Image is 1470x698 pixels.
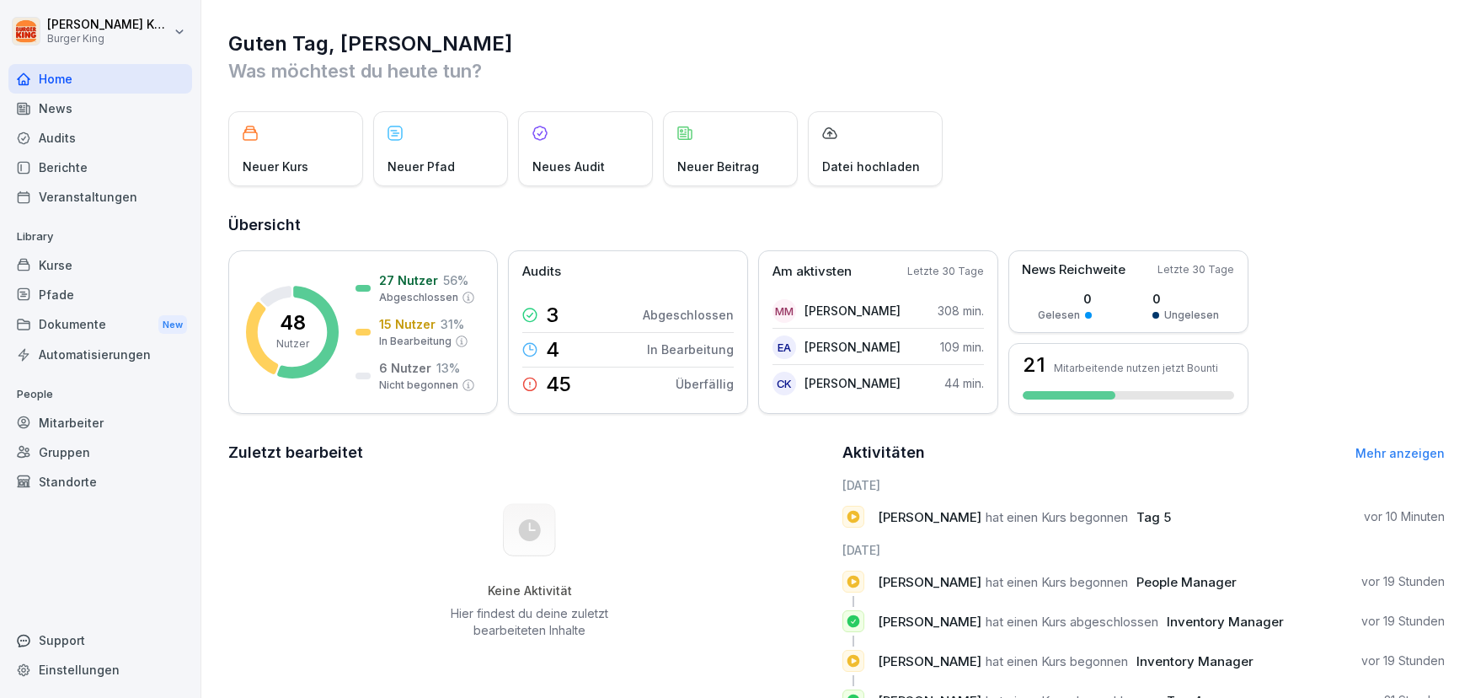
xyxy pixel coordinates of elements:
[938,302,984,319] p: 308 min.
[842,541,1445,559] h6: [DATE]
[804,338,901,356] p: [PERSON_NAME]
[643,306,734,324] p: Abgeschlossen
[445,583,615,599] h5: Keine Aktivität
[8,340,192,369] a: Automatisierungen
[8,250,192,280] a: Kurse
[8,223,192,250] p: Library
[878,614,981,630] span: [PERSON_NAME]
[878,653,981,669] span: [PERSON_NAME]
[280,313,306,333] p: 48
[842,441,925,464] h2: Aktivitäten
[772,299,796,323] div: MM
[8,381,192,408] p: People
[647,341,734,358] p: In Bearbeitung
[1164,308,1219,323] p: Ungelesen
[1361,613,1445,630] p: vor 19 Stunden
[1038,308,1080,323] p: Gelesen
[822,158,920,175] p: Datei hochladen
[986,614,1158,630] span: hat einen Kurs abgeschlossen
[8,123,192,153] a: Audits
[8,467,192,497] a: Standorte
[1152,290,1219,308] p: 0
[1136,509,1171,525] span: Tag 5
[8,280,192,309] a: Pfade
[804,374,901,392] p: [PERSON_NAME]
[986,574,1128,590] span: hat einen Kurs begonnen
[677,158,759,175] p: Neuer Beitrag
[1038,290,1092,308] p: 0
[379,290,458,305] p: Abgeschlossen
[986,509,1128,525] span: hat einen Kurs begonnen
[546,374,571,395] p: 45
[228,30,1445,57] h1: Guten Tag, [PERSON_NAME]
[1054,362,1218,374] p: Mitarbeitende nutzen jetzt Bounti
[878,574,981,590] span: [PERSON_NAME]
[379,334,452,349] p: In Bearbeitung
[546,305,559,325] p: 3
[1167,614,1284,630] span: Inventory Manager
[546,340,559,360] p: 4
[379,271,438,289] p: 27 Nutzer
[804,302,901,319] p: [PERSON_NAME]
[441,315,464,333] p: 31 %
[907,264,984,279] p: Letzte 30 Tage
[772,336,796,359] div: EA
[276,336,309,352] p: Nutzer
[445,605,615,639] p: Hier findest du deine zuletzt bearbeiteten Inhalte
[1136,574,1237,590] span: People Manager
[8,94,192,123] a: News
[772,262,852,282] p: Am aktivsten
[47,18,170,32] p: [PERSON_NAME] Karius
[228,441,831,464] h2: Zuletzt bearbeitet
[842,476,1445,494] h6: [DATE]
[1364,508,1445,525] p: vor 10 Minuten
[8,309,192,341] a: DokumenteNew
[8,64,192,94] a: Home
[772,372,796,395] div: CK
[8,626,192,655] div: Support
[1023,355,1045,375] h3: 21
[522,262,561,282] p: Audits
[243,158,308,175] p: Neuer Kurs
[379,359,431,377] p: 6 Nutzer
[1022,260,1125,280] p: News Reichweite
[532,158,605,175] p: Neues Audit
[8,655,192,685] a: Einstellungen
[1157,262,1234,277] p: Letzte 30 Tage
[379,315,436,333] p: 15 Nutzer
[388,158,455,175] p: Neuer Pfad
[228,57,1445,84] p: Was möchtest du heute tun?
[158,315,187,335] div: New
[944,374,984,392] p: 44 min.
[379,378,458,393] p: Nicht begonnen
[1361,573,1445,590] p: vor 19 Stunden
[1136,653,1254,669] span: Inventory Manager
[8,438,192,467] a: Gruppen
[443,271,468,289] p: 56 %
[436,359,460,377] p: 13 %
[8,153,192,182] a: Berichte
[1355,446,1445,460] a: Mehr anzeigen
[228,213,1445,237] h2: Übersicht
[8,408,192,438] a: Mitarbeiter
[1361,652,1445,669] p: vor 19 Stunden
[940,338,984,356] p: 109 min.
[878,509,981,525] span: [PERSON_NAME]
[676,375,734,393] p: Überfällig
[986,653,1128,669] span: hat einen Kurs begonnen
[47,33,170,45] p: Burger King
[8,309,192,341] div: Dokumente
[8,182,192,212] a: Veranstaltungen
